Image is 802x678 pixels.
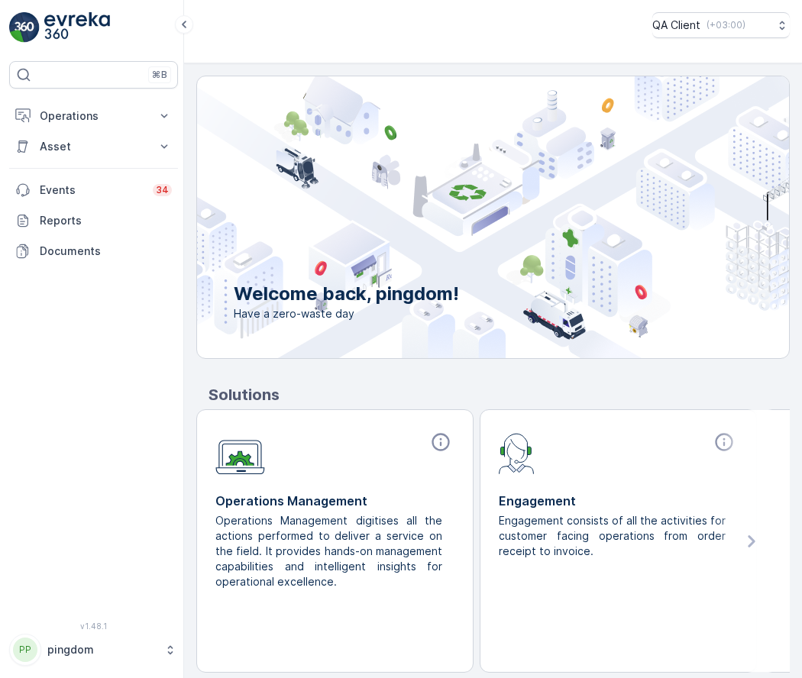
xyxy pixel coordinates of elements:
span: v 1.48.1 [9,621,178,631]
p: 34 [156,184,169,196]
p: Reports [40,213,172,228]
img: module-icon [499,431,535,474]
button: QA Client(+03:00) [652,12,790,38]
img: logo_light-DOdMpM7g.png [44,12,110,43]
img: logo [9,12,40,43]
img: city illustration [128,76,789,358]
p: Welcome back, pingdom! [234,282,459,306]
a: Events34 [9,175,178,205]
span: Have a zero-waste day [234,306,459,321]
p: Operations [40,108,147,124]
p: pingdom [47,642,157,657]
p: Operations Management digitises all the actions performed to deliver a service on the field. It p... [215,513,442,589]
p: Engagement consists of all the activities for customer facing operations from order receipt to in... [499,513,726,559]
p: ( +03:00 ) [707,19,745,31]
p: Engagement [499,492,738,510]
p: Asset [40,139,147,154]
img: module-icon [215,431,265,475]
button: Operations [9,101,178,131]
p: Operations Management [215,492,454,510]
p: Events [40,182,144,198]
div: PP [13,638,37,662]
p: Solutions [209,383,790,406]
button: Asset [9,131,178,162]
a: Documents [9,236,178,266]
p: ⌘B [152,69,167,81]
a: Reports [9,205,178,236]
button: PPpingdom [9,634,178,666]
p: QA Client [652,18,700,33]
p: Documents [40,244,172,259]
